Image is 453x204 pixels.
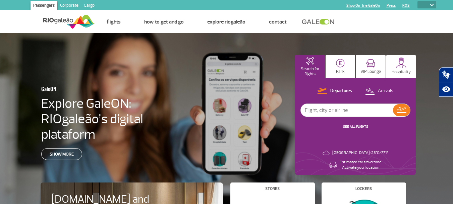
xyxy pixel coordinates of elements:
[41,148,82,160] a: Show more
[341,124,370,129] button: SEE ALL FLIGHTS
[207,18,245,25] a: Explore RIOgaleão
[378,88,393,94] p: Arrivals
[396,57,406,68] img: hospitality.svg
[387,3,396,8] a: Press
[439,67,453,97] div: Plugin de acessibilidade da Hand Talk.
[356,55,386,78] button: VIP Lounge
[306,57,314,65] img: airplaneHomeActive.svg
[269,18,287,25] a: Contact
[366,59,375,68] img: vipRoom.svg
[144,18,184,25] a: How to get and go
[301,104,393,117] input: Flight, city or airline
[363,87,395,95] button: Arrivals
[107,18,121,25] a: Flights
[57,1,81,11] a: Corporate
[316,87,354,95] button: Departures
[81,1,97,11] a: Cargo
[439,67,453,82] button: Abrir tradutor de língua de sinais.
[346,3,380,8] a: Shop On-line GaleOn
[41,96,186,142] h4: Explore GaleON: RIOgaleão’s digital plataform
[326,55,355,78] button: Park
[343,124,368,129] a: SEE ALL FLIGHTS
[330,88,352,94] p: Departures
[336,59,345,68] img: carParkingHome.svg
[402,3,410,8] a: RQS
[332,150,388,156] p: [GEOGRAPHIC_DATA]: 25°C/77°F
[41,82,153,96] h3: GaleON
[392,70,411,75] p: Hospitality
[265,187,280,191] h4: Stores
[439,82,453,97] button: Abrir recursos assistivos.
[340,160,382,170] p: Estimated car travel time: Activate your location
[386,55,416,78] button: Hospitality
[298,67,322,77] p: Search for flights
[355,187,372,191] h4: Lockers
[31,1,57,11] a: Passengers
[360,69,381,74] p: VIP Lounge
[336,69,345,74] p: Park
[295,55,325,78] button: Search for flights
